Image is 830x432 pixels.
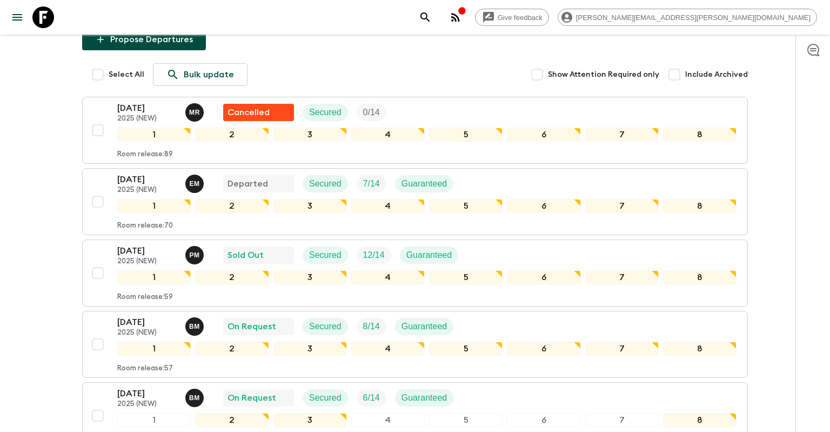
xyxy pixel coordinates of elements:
[351,413,425,427] div: 4
[195,199,269,213] div: 2
[363,320,380,333] p: 8 / 14
[303,318,348,335] div: Secured
[227,249,264,262] p: Sold Out
[663,128,737,142] div: 8
[309,177,342,190] p: Secured
[273,413,347,427] div: 3
[184,68,234,81] p: Bulk update
[227,177,268,190] p: Departed
[195,270,269,284] div: 2
[548,69,659,80] span: Show Attention Required only
[117,222,173,230] p: Room release: 70
[185,249,206,258] span: Paula Medeiros
[185,107,206,115] span: Mario Rangel
[309,249,342,262] p: Secured
[585,199,659,213] div: 7
[82,168,748,235] button: [DATE]2025 (NEW)Eduardo MirandaDepartedSecuredTrip FillGuaranteed12345678Room release:70
[117,387,177,400] p: [DATE]
[82,311,748,378] button: [DATE]2025 (NEW)Bruno MeloOn RequestSecuredTrip FillGuaranteed12345678Room release:57
[227,391,276,404] p: On Request
[117,186,177,195] p: 2025 (NEW)
[189,108,200,117] p: M R
[117,199,191,213] div: 1
[185,178,206,187] span: Eduardo Miranda
[585,270,659,284] div: 7
[663,199,737,213] div: 8
[507,199,580,213] div: 6
[82,29,206,50] button: Propose Departures
[227,320,276,333] p: On Request
[303,389,348,407] div: Secured
[185,246,206,264] button: PM
[363,106,380,119] p: 0 / 14
[117,244,177,257] p: [DATE]
[309,391,342,404] p: Secured
[429,199,503,213] div: 5
[117,413,191,427] div: 1
[117,400,177,409] p: 2025 (NEW)
[663,342,737,356] div: 8
[363,249,385,262] p: 12 / 14
[363,391,380,404] p: 6 / 14
[357,318,386,335] div: Trip Fill
[273,199,347,213] div: 3
[406,249,452,262] p: Guaranteed
[429,413,503,427] div: 5
[685,69,748,80] span: Include Archived
[351,128,425,142] div: 4
[351,270,425,284] div: 4
[303,247,348,264] div: Secured
[185,321,206,329] span: Bruno Melo
[189,322,200,331] p: B M
[429,270,503,284] div: 5
[363,177,380,190] p: 7 / 14
[507,128,580,142] div: 6
[223,104,294,121] div: Flash Pack cancellation
[429,342,503,356] div: 5
[585,342,659,356] div: 7
[189,251,199,260] p: P M
[507,270,580,284] div: 6
[117,329,177,337] p: 2025 (NEW)
[303,104,348,121] div: Secured
[153,63,247,86] a: Bulk update
[357,389,386,407] div: Trip Fill
[185,103,206,122] button: MR
[117,128,191,142] div: 1
[82,240,748,307] button: [DATE]2025 (NEW)Paula MedeirosSold OutSecuredTrip FillGuaranteed12345678Room release:59
[401,177,447,190] p: Guaranteed
[357,247,391,264] div: Trip Fill
[475,9,549,26] a: Give feedback
[585,413,659,427] div: 7
[663,270,737,284] div: 8
[351,342,425,356] div: 4
[82,97,748,164] button: [DATE]2025 (NEW)Mario RangelFlash Pack cancellationSecuredTrip Fill12345678Room release:89
[189,394,200,402] p: B M
[507,342,580,356] div: 6
[117,364,173,373] p: Room release: 57
[195,342,269,356] div: 2
[273,128,347,142] div: 3
[401,391,447,404] p: Guaranteed
[117,342,191,356] div: 1
[507,413,580,427] div: 6
[309,106,342,119] p: Secured
[227,106,270,119] p: Cancelled
[663,413,737,427] div: 8
[273,270,347,284] div: 3
[357,104,386,121] div: Trip Fill
[585,128,659,142] div: 7
[109,69,144,80] span: Select All
[558,9,817,26] div: [PERSON_NAME][EMAIL_ADDRESS][PERSON_NAME][DOMAIN_NAME]
[117,270,191,284] div: 1
[303,175,348,192] div: Secured
[185,389,206,407] button: BM
[117,316,177,329] p: [DATE]
[185,317,206,336] button: BM
[357,175,386,192] div: Trip Fill
[195,413,269,427] div: 2
[185,392,206,401] span: Bruno Melo
[117,173,177,186] p: [DATE]
[570,14,816,22] span: [PERSON_NAME][EMAIL_ADDRESS][PERSON_NAME][DOMAIN_NAME]
[401,320,447,333] p: Guaranteed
